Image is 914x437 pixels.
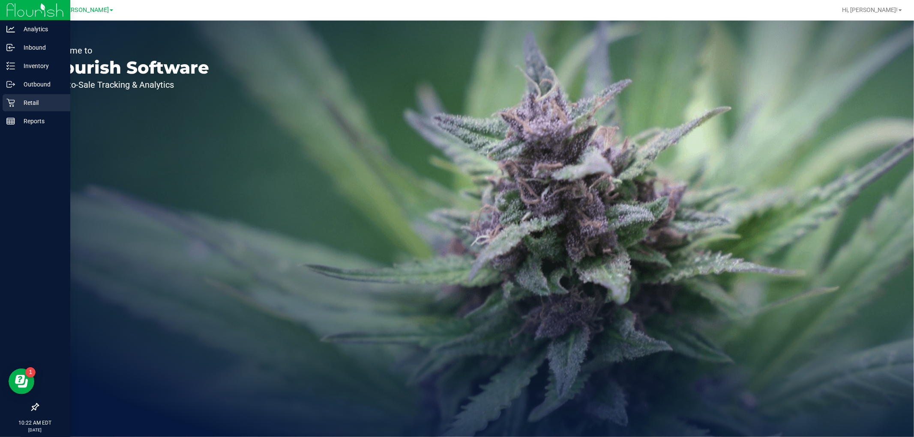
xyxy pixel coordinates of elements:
[9,369,34,394] iframe: Resource center
[6,25,15,33] inline-svg: Analytics
[6,98,15,107] inline-svg: Retail
[15,116,66,126] p: Reports
[46,59,209,76] p: Flourish Software
[25,367,36,378] iframe: Resource center unread badge
[6,80,15,89] inline-svg: Outbound
[46,46,209,55] p: Welcome to
[6,117,15,125] inline-svg: Reports
[842,6,898,13] span: Hi, [PERSON_NAME]!
[4,427,66,433] p: [DATE]
[6,43,15,52] inline-svg: Inbound
[4,419,66,427] p: 10:22 AM EDT
[15,98,66,108] p: Retail
[15,24,66,34] p: Analytics
[46,80,209,89] p: Seed-to-Sale Tracking & Analytics
[6,62,15,70] inline-svg: Inventory
[62,6,109,14] span: [PERSON_NAME]
[15,79,66,89] p: Outbound
[15,42,66,53] p: Inbound
[15,61,66,71] p: Inventory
